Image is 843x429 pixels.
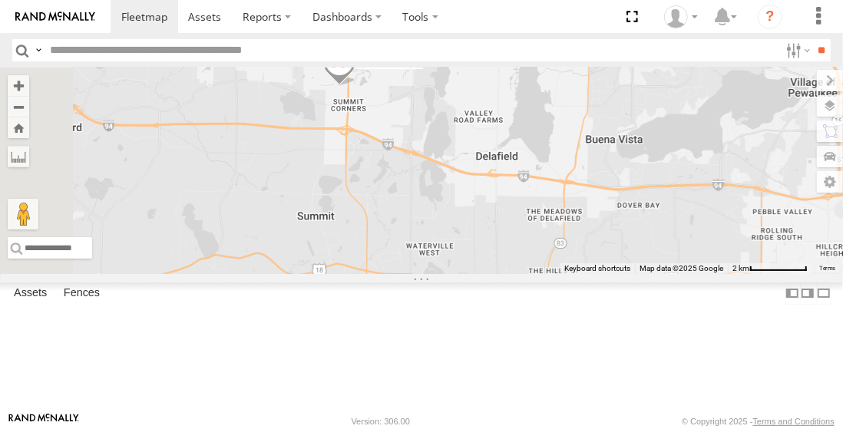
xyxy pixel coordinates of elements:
[820,266,836,272] a: Terms
[640,264,723,272] span: Map data ©2025 Google
[758,5,782,29] i: ?
[8,199,38,229] button: Drag Pegman onto the map to open Street View
[564,263,630,274] button: Keyboard shortcuts
[8,414,79,429] a: Visit our Website
[8,75,29,96] button: Zoom in
[682,417,835,426] div: © Copyright 2025 -
[780,39,813,61] label: Search Filter Options
[659,5,703,28] div: Dwayne Harer
[8,117,29,138] button: Zoom Home
[15,12,95,22] img: rand-logo.svg
[816,282,831,305] label: Hide Summary Table
[8,146,29,167] label: Measure
[732,264,749,272] span: 2 km
[785,282,800,305] label: Dock Summary Table to the Left
[753,417,835,426] a: Terms and Conditions
[56,282,107,304] label: Fences
[728,263,812,274] button: Map Scale: 2 km per 72 pixels
[800,282,815,305] label: Dock Summary Table to the Right
[6,282,55,304] label: Assets
[8,96,29,117] button: Zoom out
[817,171,843,193] label: Map Settings
[32,39,45,61] label: Search Query
[352,417,410,426] div: Version: 306.00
